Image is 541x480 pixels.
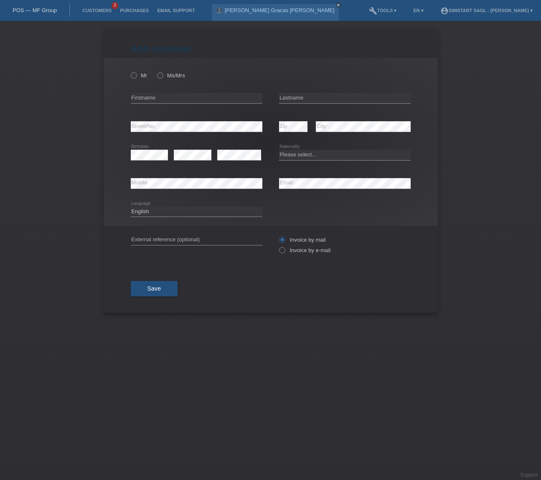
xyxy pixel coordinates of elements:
label: Ms/Mrs [157,72,185,79]
input: Ms/Mrs [157,72,163,78]
span: Save [147,285,161,292]
input: Mr [131,72,136,78]
i: close [336,3,340,7]
h1: Add customer [131,43,411,54]
i: account_circle [440,7,449,15]
i: build [369,7,377,15]
label: Mr [131,72,147,79]
a: [PERSON_NAME] Gracas [PERSON_NAME] [225,7,335,13]
a: POS — MF Group [13,7,57,13]
label: Invoice by e-mail [279,247,331,253]
a: close [335,2,341,8]
input: Invoice by mail [279,237,284,247]
a: Support [520,472,538,478]
a: Customers [78,8,116,13]
label: Invoice by mail [279,237,326,243]
a: buildTools ▾ [365,8,401,13]
button: Save [131,281,178,297]
a: Purchases [116,8,153,13]
a: EN ▾ [409,8,428,13]
span: 3 [112,2,118,9]
input: Invoice by e-mail [279,247,284,258]
a: account_circleSwistart Sagl - [PERSON_NAME] ▾ [436,8,537,13]
a: Email Support [153,8,199,13]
